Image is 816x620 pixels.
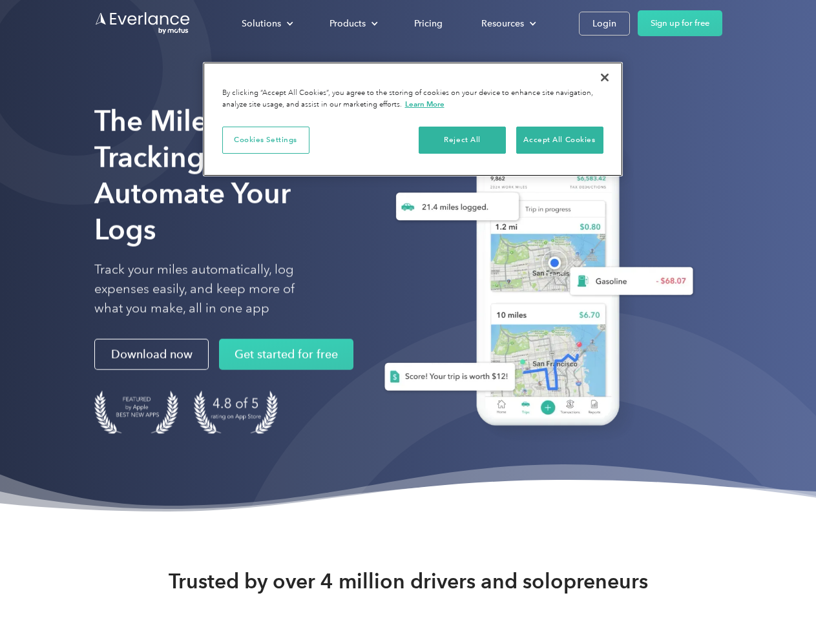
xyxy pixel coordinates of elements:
div: Cookie banner [203,62,623,176]
div: Resources [468,12,547,35]
button: Close [591,63,619,92]
p: Track your miles automatically, log expenses easily, and keep more of what you make, all in one app [94,260,325,318]
div: Solutions [229,12,304,35]
a: Download now [94,339,209,370]
div: Resources [481,15,524,32]
button: Reject All [419,127,506,154]
a: Pricing [401,12,455,35]
a: Go to homepage [94,11,191,36]
div: Solutions [242,15,281,32]
img: 4.9 out of 5 stars on the app store [194,391,278,434]
img: Everlance, mileage tracker app, expense tracking app [364,123,704,445]
div: By clicking “Accept All Cookies”, you agree to the storing of cookies on your device to enhance s... [222,88,603,110]
div: Login [592,15,616,32]
button: Cookies Settings [222,127,309,154]
a: More information about your privacy, opens in a new tab [405,99,445,108]
a: Get started for free [219,339,353,370]
strong: Trusted by over 4 million drivers and solopreneurs [169,568,648,594]
div: Privacy [203,62,623,176]
div: Products [317,12,388,35]
div: Products [330,15,366,32]
img: Badge for Featured by Apple Best New Apps [94,391,178,434]
button: Accept All Cookies [516,127,603,154]
a: Login [579,12,630,36]
a: Sign up for free [638,10,722,36]
div: Pricing [414,15,443,32]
